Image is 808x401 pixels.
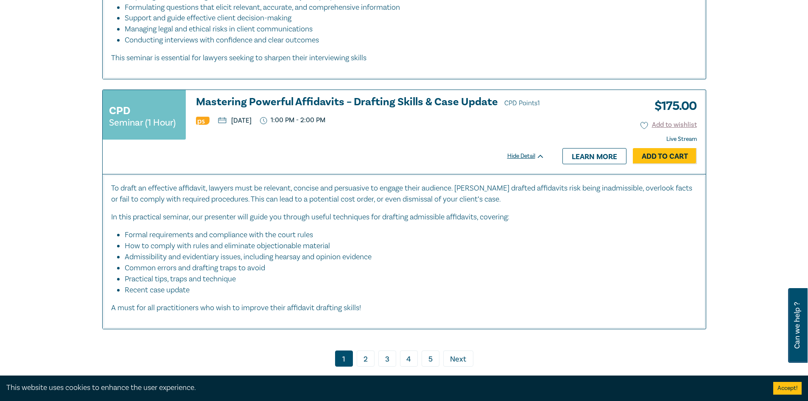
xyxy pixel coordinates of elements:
[793,293,801,358] span: Can we help ?
[6,382,760,393] div: This website uses cookies to enhance the user experience.
[125,252,689,263] li: Admissibility and evidentiary issues, including hearsay and opinion evidence
[773,382,802,395] button: Accept cookies
[640,120,697,130] button: Add to wishlist
[443,351,473,367] a: Next
[666,135,697,143] strong: Live Stream
[260,116,326,124] p: 1:00 PM - 2:00 PM
[400,351,418,367] a: 4
[125,263,689,274] li: Common errors and drafting traps to avoid
[357,351,375,367] a: 2
[504,99,540,107] span: CPD Points 1
[125,13,689,24] li: Support and guide effective client decision-making
[562,148,626,164] a: Learn more
[378,351,396,367] a: 3
[125,241,689,252] li: How to comply with rules and eliminate objectionable material
[125,24,689,35] li: Managing legal and ethical risks in client communications
[125,35,697,46] li: Conducting interviews with confidence and clear outcomes
[633,148,697,164] a: Add to Cart
[111,53,697,64] p: This seminar is essential for lawyers seeking to sharpen their interviewing skills
[125,230,689,241] li: Formal requirements and compliance with the court rules
[196,96,545,109] h3: Mastering Powerful Affidavits – Drafting Skills & Case Update
[111,183,697,205] p: To draft an effective affidavit, lawyers must be relevant, concise and persuasive to engage their...
[422,351,439,367] a: 5
[218,117,252,124] p: [DATE]
[648,96,697,116] h3: $ 175.00
[125,274,689,285] li: Practical tips, traps and technique
[125,2,689,13] li: Formulating questions that elicit relevant, accurate, and comprehensive information
[450,354,466,365] span: Next
[507,152,554,160] div: Hide Detail
[109,118,176,127] small: Seminar (1 Hour)
[196,117,210,125] img: Professional Skills
[111,303,697,314] p: A must for all practitioners who wish to improve their affidavit drafting skills!
[125,285,697,296] li: Recent case update
[109,103,130,118] h3: CPD
[335,351,353,367] a: 1
[111,212,697,223] p: In this practical seminar, our presenter will guide you through useful techniques for drafting ad...
[196,96,545,109] a: Mastering Powerful Affidavits – Drafting Skills & Case Update CPD Points1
